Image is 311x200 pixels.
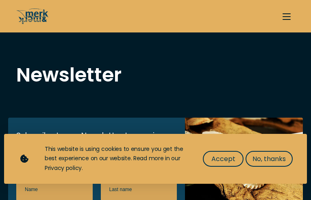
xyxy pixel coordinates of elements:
h1: Newsletter [16,65,295,85]
p: Subscribe to our Newsletter to receive exclusive content and special product updates! [16,130,177,165]
a: Privacy policy [45,164,82,172]
button: Accept [203,151,244,167]
button: No, thanks [246,151,293,167]
div: This website is using cookies to ensure you get the best experience on our website. Read more in ... [45,144,187,173]
span: Accept [211,154,235,164]
span: No, thanks [252,154,286,164]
